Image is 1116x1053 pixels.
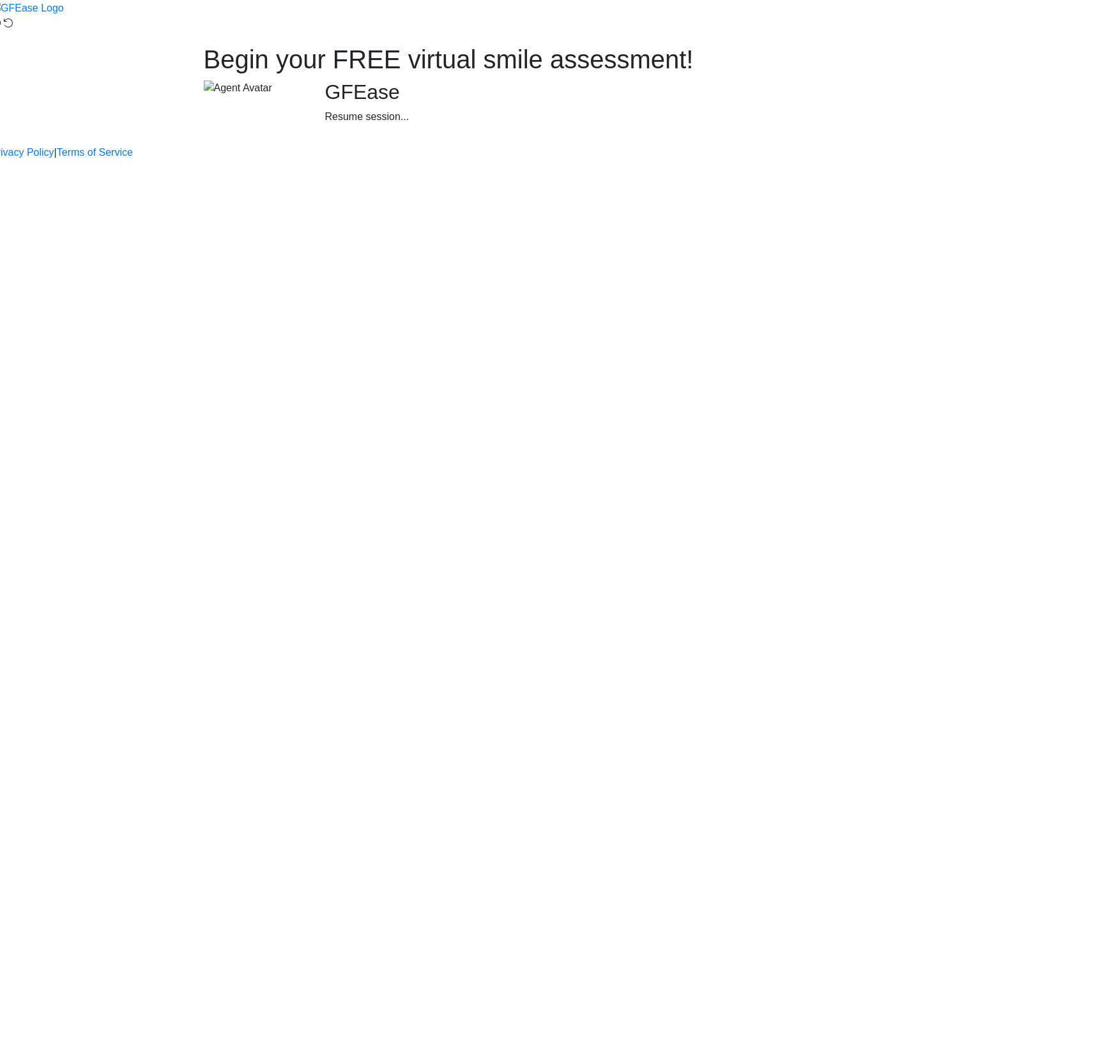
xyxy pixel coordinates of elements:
a: Terms of Service [57,145,133,160]
img: Agent Avatar [204,80,272,96]
div: Resume session... [325,109,913,125]
h2: GFEase [325,80,913,104]
a: | [54,145,57,160]
h1: Begin your FREE virtual smile assessment! [204,44,913,75]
